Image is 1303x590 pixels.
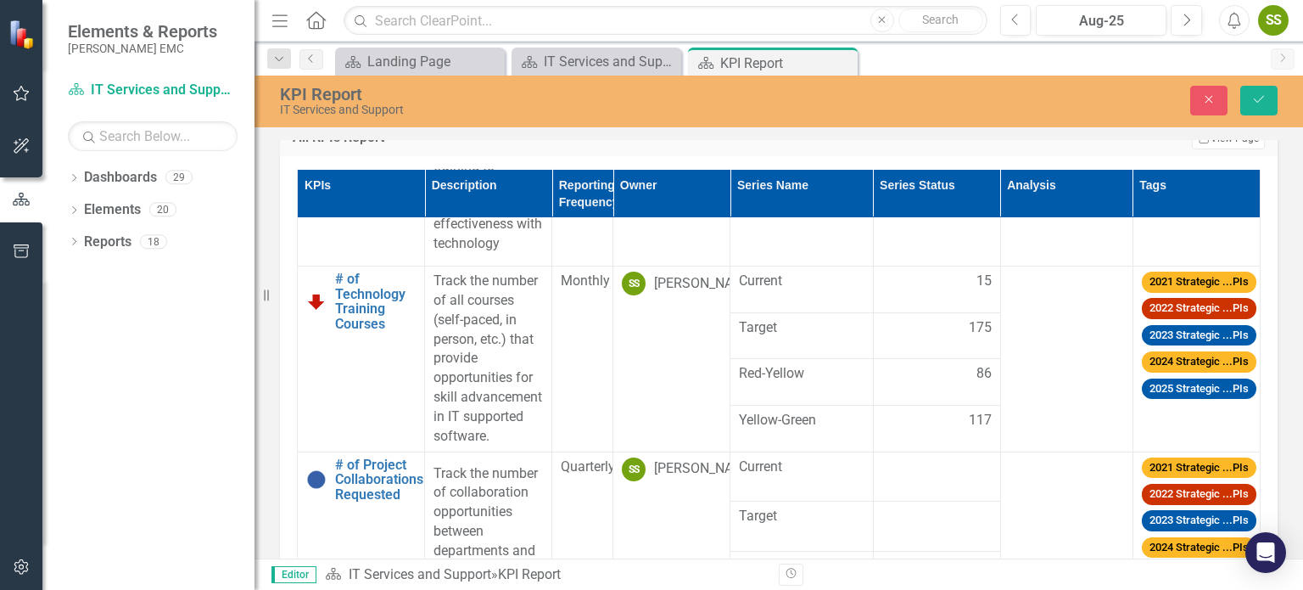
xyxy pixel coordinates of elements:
button: SS [1258,5,1289,36]
td: Double-Click to Edit [873,312,1000,359]
div: 29 [165,171,193,185]
img: Below Target [306,291,327,312]
a: IT Services and Support [68,81,238,100]
td: Double-Click to Edit [730,405,873,452]
td: Double-Click to Edit Right Click for Context Menu [298,267,425,452]
span: Editor [271,566,316,583]
span: Red-Yellow [739,364,864,384]
a: Reports [84,233,131,252]
td: Double-Click to Edit [552,267,613,452]
span: 2024 Strategic ...PIs [1142,537,1256,559]
input: Search Below... [68,121,238,151]
td: Double-Click to Edit [425,267,552,452]
div: 20 [149,203,176,217]
a: # of Technology Training Courses [335,272,416,331]
td: Double-Click to Edit [730,452,873,502]
h3: All KPIs Report [293,130,819,145]
td: Double-Click to Edit [873,405,1000,452]
div: [PERSON_NAME] [654,274,756,294]
div: IT Services and Support [544,51,677,72]
span: 2024 Strategic ...PIs [1142,351,1256,373]
span: 86 [976,364,992,384]
td: Double-Click to Edit [873,359,1000,406]
span: Target [739,507,864,526]
td: Double-Click to Edit [613,267,730,452]
div: KPI Report [498,566,561,582]
div: SS [622,272,646,295]
span: Search [922,13,959,26]
span: 2025 Strategic ...PIs [1142,379,1256,400]
a: Elements [84,200,141,220]
td: Double-Click to Edit [730,359,873,406]
div: Landing Page [367,51,501,72]
td: Double-Click to Edit [1132,267,1260,452]
a: IT Services and Support [516,51,677,72]
span: Current [739,272,864,291]
div: [PERSON_NAME] [654,459,756,479]
td: Double-Click to Edit [1000,267,1132,452]
td: Double-Click to Edit [873,502,1000,552]
span: 2021 Strategic ...PIs [1142,272,1256,293]
span: 15 [976,272,992,291]
span: 2022 Strategic ...PIs [1142,298,1256,319]
td: Double-Click to Edit [730,312,873,359]
small: [PERSON_NAME] EMC [68,42,217,55]
span: 2023 Strategic ...PIs [1142,325,1256,346]
span: 2023 Strategic ...PIs [1142,510,1256,531]
div: Aug-25 [1042,11,1160,31]
button: Aug-25 [1036,5,1166,36]
a: Dashboards [84,168,157,188]
img: No Information [306,469,327,490]
span: Target [739,318,864,338]
span: Red-Yellow [739,557,864,576]
p: Track the number of all courses (self-paced, in person, etc.) that provide opportunities for skil... [433,272,543,447]
div: SS [622,458,646,481]
div: KPI Report [280,85,832,104]
div: Monthly [561,272,604,291]
div: » [325,565,766,585]
span: 2022 Strategic ...PIs [1142,484,1256,505]
div: Quarterly [561,458,604,477]
span: 2021 Strategic ...PIs [1142,458,1256,479]
div: KPI Report [720,53,853,74]
img: ClearPoint Strategy [8,20,38,49]
span: 117 [969,411,992,430]
input: Search ClearPoint... [344,6,987,36]
td: Double-Click to Edit [873,267,1000,313]
a: IT Services and Support [349,566,491,582]
div: Open Intercom Messenger [1245,532,1286,573]
a: # of Project Collaborations Requested [335,458,423,503]
span: Elements & Reports [68,21,217,42]
td: Double-Click to Edit [730,267,873,313]
span: Yellow-Green [739,411,864,430]
div: IT Services and Support [280,104,832,116]
button: Search [898,8,983,32]
td: Double-Click to Edit [730,502,873,552]
span: Current [739,458,864,477]
span: 175 [969,318,992,338]
div: 18 [140,234,167,249]
a: Landing Page [339,51,501,72]
td: Double-Click to Edit [873,452,1000,502]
